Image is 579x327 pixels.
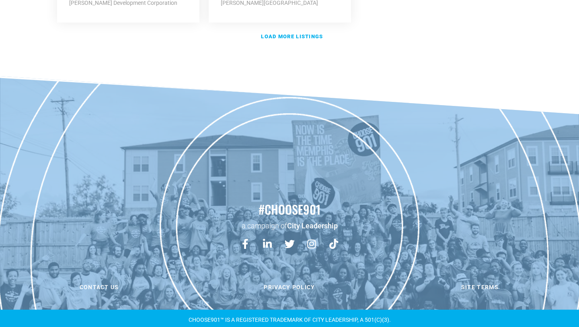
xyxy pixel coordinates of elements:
span: Site Terms [461,284,499,290]
a: Contact us [6,279,192,296]
p: a campaign of [4,221,575,231]
h2: #choose901 [4,201,575,218]
a: City Leadership [287,221,338,230]
a: Privacy Policy [196,279,382,296]
strong: Load more listings [261,33,323,39]
span: Contact us [80,284,119,290]
div: CHOOSE901™ is a registered TRADEMARK OF CITY LEADERSHIP, A 501(C)(3). [52,317,527,323]
a: Site Terms [387,279,573,296]
a: Load more listings [52,27,527,46]
span: Privacy Policy [264,284,315,290]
